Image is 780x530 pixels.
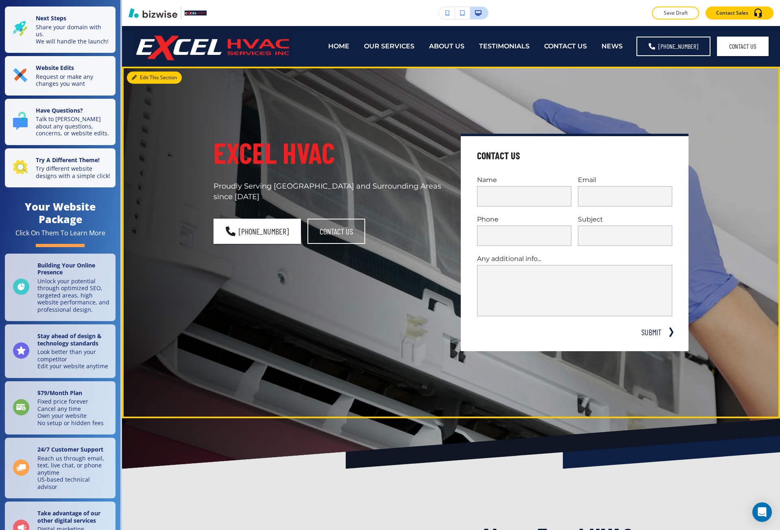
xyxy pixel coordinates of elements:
button: Contact Sales [706,7,773,20]
p: Fixed price forever Cancel any time Own your website No setup or hidden fees [37,398,104,426]
p: Subject [578,215,672,224]
a: Building Your Online PresenceUnlock your potential through optimized SEO, targeted areas, high we... [5,254,115,321]
strong: Next Steps [36,14,66,22]
strong: $ 79 /Month Plan [37,389,82,397]
img: Excel HVAC [134,29,293,63]
p: Talk to [PERSON_NAME] about any questions, concerns, or website edits. [36,115,111,137]
span: Excel HVAC [214,135,335,169]
p: CONTACT US [544,41,587,51]
p: OUR SERVICES [364,41,414,51]
p: Request or make any changes you want [36,73,111,87]
p: Name [477,175,571,185]
p: Share your domain with us. We will handle the launch! [36,24,111,45]
p: Contact Sales [716,9,748,17]
button: Next StepsShare your domain with us.We will handle the launch! [5,7,115,53]
p: Save Draft [662,9,688,17]
strong: Website Edits [36,64,74,72]
a: [PHONE_NUMBER] [214,219,301,244]
p: HOME [328,41,349,51]
a: $79/Month PlanFixed price foreverCancel any timeOwn your websiteNo setup or hidden fees [5,381,115,435]
button: Have Questions?Talk to [PERSON_NAME] about any questions, concerns, or website edits. [5,99,115,145]
button: SUBMIT [638,326,664,338]
p: Email [578,175,672,185]
a: Stay ahead of design & technology standardsLook better than your competitorEdit your website anytime [5,324,115,378]
strong: Try A Different Theme! [36,156,100,164]
button: Website EditsRequest or make any changes you want [5,56,115,96]
strong: Building Your Online Presence [37,261,95,276]
a: [PHONE_NUMBER] [636,37,710,56]
strong: Stay ahead of design & technology standards [37,332,102,347]
p: NEWS [601,41,623,51]
p: Any additional info... [477,254,672,263]
p: Proudly Serving [GEOGRAPHIC_DATA] and Surrounding Areas since [DATE] [214,181,441,202]
p: TESTIMONIALS [479,41,529,51]
strong: Have Questions? [36,106,83,114]
button: Contact Us [717,37,769,56]
strong: 24/7 Customer Support [37,445,103,453]
p: Try different website designs with a simple click! [36,165,111,179]
p: Look better than your competitor Edit your website anytime [37,348,111,370]
button: Save Draft [652,7,699,20]
p: Unlock your potential through optimized SEO, targeted areas, high website performance, and profes... [37,278,111,313]
strong: Take advantage of our other digital services [37,509,100,524]
div: Open Intercom Messenger [752,502,772,522]
button: Try A Different Theme!Try different website designs with a simple click! [5,148,115,188]
img: Bizwise Logo [129,8,177,18]
div: Click On Them To Learn More [15,229,105,237]
button: contact us [307,219,365,244]
a: 24/7 Customer SupportReach us through email, text, live chat, or phone anytimeUS-based technical ... [5,438,115,498]
h4: Contact Us [477,149,520,162]
h4: Your Website Package [5,200,115,226]
button: Edit This Section [127,72,182,84]
p: Reach us through email, text, live chat, or phone anytime US-based technical advisor [37,455,111,491]
img: Your Logo [185,11,207,15]
p: Phone [477,215,571,224]
p: ABOUT US [429,41,464,51]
